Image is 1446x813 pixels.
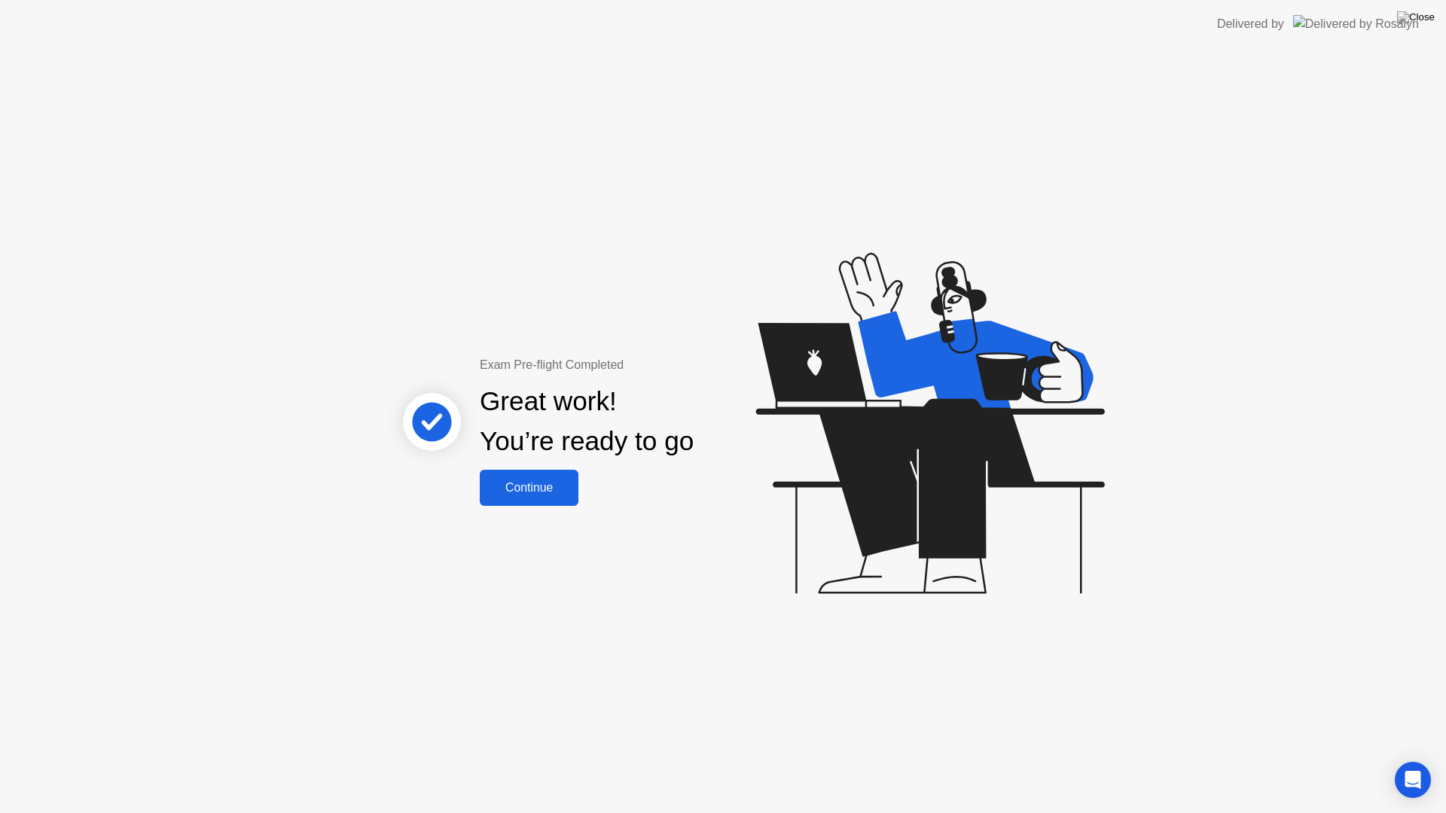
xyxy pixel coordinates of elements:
img: Close [1397,11,1435,23]
div: Delivered by [1217,15,1284,33]
img: Delivered by Rosalyn [1293,15,1419,32]
div: Continue [484,481,574,495]
div: Great work! You’re ready to go [480,382,694,461]
div: Exam Pre-flight Completed [480,356,791,374]
button: Continue [480,470,578,506]
div: Open Intercom Messenger [1395,762,1431,798]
